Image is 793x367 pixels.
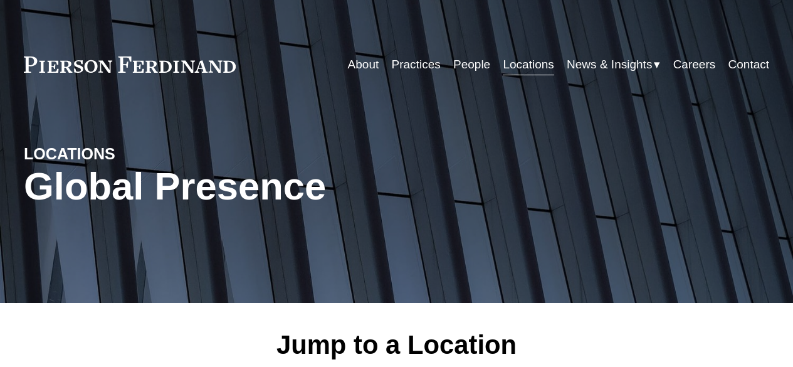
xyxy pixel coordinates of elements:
a: folder dropdown [567,53,660,77]
a: Careers [673,53,716,77]
span: News & Insights [567,54,652,75]
h1: Global Presence [24,164,521,208]
h2: Jump to a Location [179,329,614,361]
a: About [348,53,379,77]
h4: LOCATIONS [24,144,210,164]
a: People [453,53,490,77]
a: Locations [503,53,554,77]
a: Practices [392,53,441,77]
a: Contact [728,53,770,77]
